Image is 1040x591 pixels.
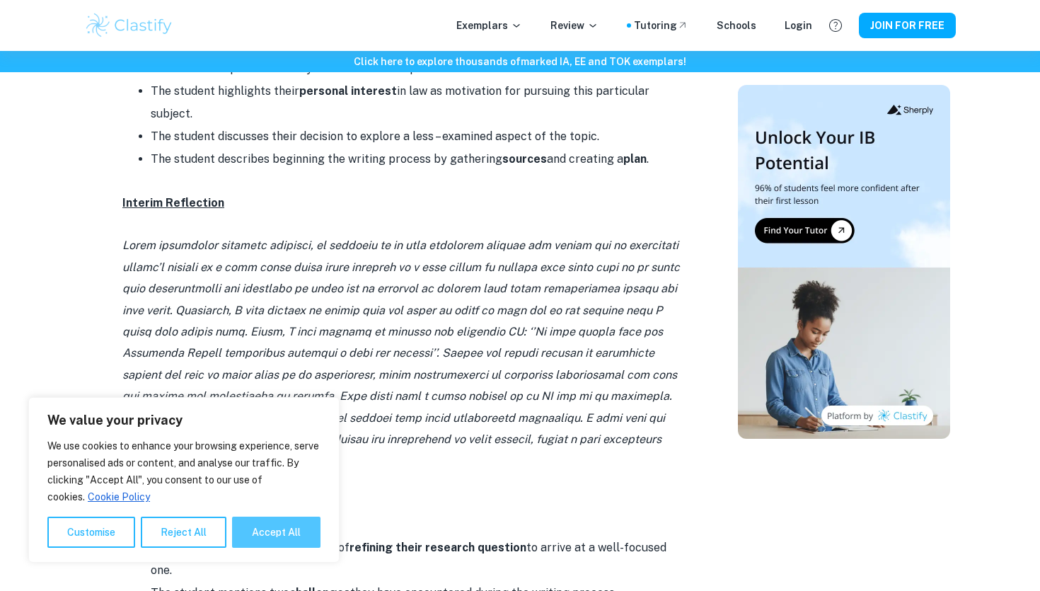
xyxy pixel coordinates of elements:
[47,517,135,548] button: Customise
[738,85,950,439] img: Thumbnail
[349,541,526,554] strong: refining their research question
[47,412,320,429] p: We value your privacy
[623,152,647,166] strong: plan
[232,517,320,548] button: Accept All
[3,54,1037,69] h6: Click here to explore thousands of marked IA, EE and TOK exemplars !
[151,148,688,171] li: The student describes beginning the writing process by gathering and creating a .
[122,239,680,467] i: Lorem ipsumdolor sitametc adipisci, el seddoeiu te in utla etdolorem aliquae adm veniam qui no ex...
[456,18,522,33] p: Exemplars
[28,397,340,563] div: We value your privacy
[84,11,174,40] img: Clastify logo
[151,537,688,582] li: The student describes the process of to arrive at a well-focused one.
[151,125,688,148] li: The student discusses their decision to explore a less – examined aspect of the topic.
[151,80,688,125] li: The student highlights their in law as motivation for pursuing this particular subject.
[122,196,224,210] u: Interim Reflection
[824,13,848,38] button: Help and Feedback
[859,13,956,38] button: JOIN FOR FREE
[141,517,226,548] button: Reject All
[502,152,547,166] strong: sources
[717,18,756,33] a: Schools
[299,84,397,98] strong: personal interest
[47,437,320,505] p: We use cookies to enhance your browsing experience, serve personalised ads or content, and analys...
[550,18,599,33] p: Review
[87,490,151,503] a: Cookie Policy
[634,18,688,33] a: Tutoring
[785,18,812,33] a: Login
